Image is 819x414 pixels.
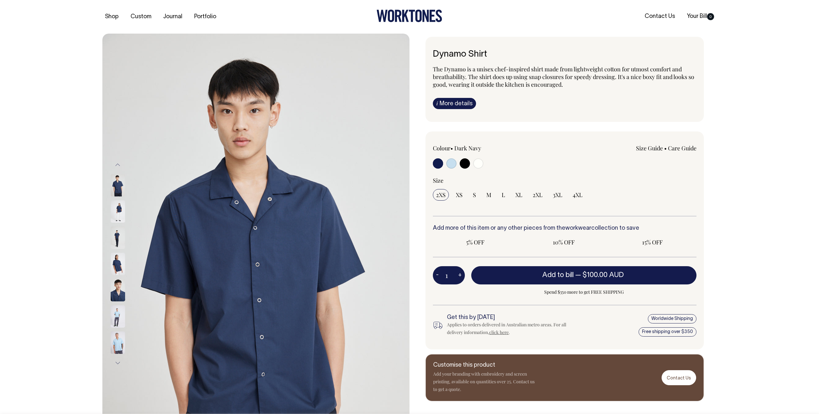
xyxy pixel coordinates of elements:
[515,191,522,199] span: XL
[433,50,696,60] h6: Dynamo Shirt
[565,226,591,231] a: workwear
[521,236,606,248] input: 10% OFF
[433,98,476,109] a: iMore details
[436,238,514,246] span: 5% OFF
[113,158,123,172] button: Previous
[470,189,479,201] input: S
[455,269,465,282] button: +
[433,177,696,184] div: Size
[161,12,185,22] a: Journal
[636,144,663,152] a: Size Guide
[668,144,696,152] a: Care Guide
[447,314,577,321] h6: Get this by [DATE]
[550,189,566,201] input: 3XL
[447,321,577,336] div: Applies to orders delivered in Australian metro areas. For all delivery information, .
[456,191,463,199] span: XS
[433,144,538,152] div: Colour
[433,370,536,393] p: Add your branding with embroidery and screen printing, available on quantities over 25. Contact u...
[684,11,717,22] a: Your Bill0
[662,370,696,385] a: Contact Us
[642,11,678,22] a: Contact Us
[553,191,562,199] span: 3XL
[111,174,125,196] img: dark-navy
[471,266,696,284] button: Add to bill —$100.00 AUD
[102,12,121,22] a: Shop
[454,144,481,152] label: Dark Navy
[533,191,543,199] span: 2XL
[573,191,583,199] span: 4XL
[111,227,125,249] img: dark-navy
[613,238,691,246] span: 15% OFF
[111,331,125,354] img: true-blue
[111,253,125,275] img: dark-navy
[436,100,438,107] span: i
[583,272,624,278] span: $100.00 AUD
[433,236,518,248] input: 5% OFF
[436,191,446,199] span: 2XS
[111,305,125,328] img: true-blue
[450,144,453,152] span: •
[433,362,536,369] h6: Customise this product
[111,200,125,223] img: dark-navy
[433,189,449,201] input: 2XS
[453,189,466,201] input: XS
[192,12,219,22] a: Portfolio
[489,329,509,335] a: click here
[529,189,546,201] input: 2XL
[471,288,696,296] span: Spend $350 more to get FREE SHIPPING
[525,238,603,246] span: 10% OFF
[128,12,154,22] a: Custom
[575,272,625,278] span: —
[433,65,694,88] span: The Dynamo is a unisex chef-inspired shirt made from lightweight cotton for utmost comfort and br...
[542,272,574,278] span: Add to bill
[707,13,714,20] span: 0
[502,191,505,199] span: L
[486,191,491,199] span: M
[111,279,125,301] img: dark-navy
[113,356,123,370] button: Next
[473,191,476,199] span: S
[664,144,667,152] span: •
[498,189,508,201] input: L
[433,269,442,282] button: -
[483,189,495,201] input: M
[433,225,696,232] h6: Add more of this item or any other pieces from the collection to save
[569,189,586,201] input: 4XL
[610,236,695,248] input: 15% OFF
[512,189,526,201] input: XL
